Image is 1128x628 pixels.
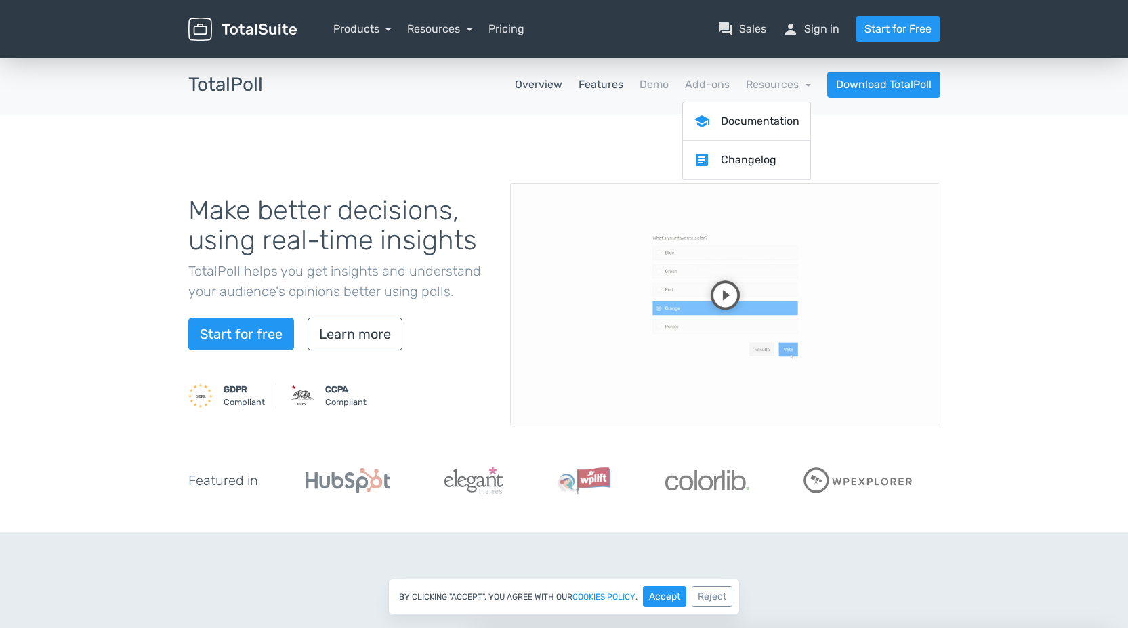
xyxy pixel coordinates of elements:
span: article [694,152,710,168]
img: Hubspot [306,468,390,493]
a: Download TotalPoll [827,72,940,98]
a: Products [333,22,392,35]
a: Resources [407,22,472,35]
div: By clicking "Accept", you agree with our . [388,579,740,614]
strong: CCPA [325,384,348,394]
img: GDPR [188,383,213,408]
a: cookies policy [572,593,635,601]
img: CCPA [290,383,314,408]
a: personSign in [782,21,839,37]
img: ElegantThemes [444,467,503,494]
a: Overview [515,77,562,93]
a: Demo [640,77,669,93]
a: Learn more [308,318,402,350]
button: Reject [692,586,732,607]
small: Compliant [224,383,265,409]
a: Resources [746,78,811,91]
a: Start for Free [856,16,940,42]
span: question_answer [717,21,734,37]
h1: Make better decisions, using real-time insights [188,196,490,255]
span: person [782,21,799,37]
img: Colorlib [665,470,749,490]
a: Features [579,77,623,93]
a: schoolDocumentation [683,102,810,141]
img: WPExplorer [803,467,913,493]
a: Start for free [188,318,294,350]
span: school [694,113,710,129]
a: Add-ons [685,77,730,93]
p: TotalPoll helps you get insights and understand your audience's opinions better using polls. [188,261,490,301]
img: TotalSuite for WordPress [188,18,297,41]
small: Compliant [325,383,367,409]
a: Pricing [488,21,524,37]
img: WPLift [558,467,611,494]
strong: GDPR [224,384,247,394]
button: Accept [643,586,686,607]
h3: TotalPoll [188,75,263,96]
h5: Featured in [188,473,258,488]
a: question_answerSales [717,21,766,37]
a: articleChangelog [683,141,810,180]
